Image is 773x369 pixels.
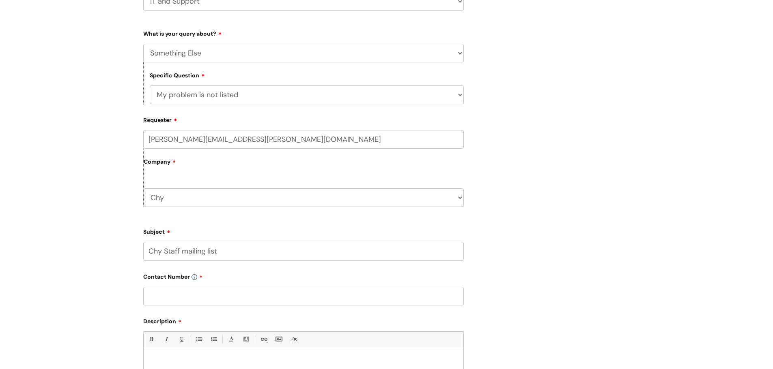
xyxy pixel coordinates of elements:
[226,334,236,344] a: Font Color
[289,334,299,344] a: Remove formatting (Ctrl-\)
[194,334,204,344] a: • Unordered List (Ctrl-Shift-7)
[192,274,197,280] img: info-icon.svg
[143,226,464,235] label: Subject
[143,130,464,149] input: Email
[150,71,205,79] label: Specific Question
[209,334,219,344] a: 1. Ordered List (Ctrl-Shift-8)
[241,334,251,344] a: Back Color
[144,156,464,174] label: Company
[273,334,284,344] a: Insert Image...
[258,334,269,344] a: Link
[146,334,156,344] a: Bold (Ctrl-B)
[143,315,464,325] label: Description
[161,334,171,344] a: Italic (Ctrl-I)
[143,114,464,124] label: Requester
[143,28,464,37] label: What is your query about?
[176,334,186,344] a: Underline(Ctrl-U)
[143,271,464,280] label: Contact Number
